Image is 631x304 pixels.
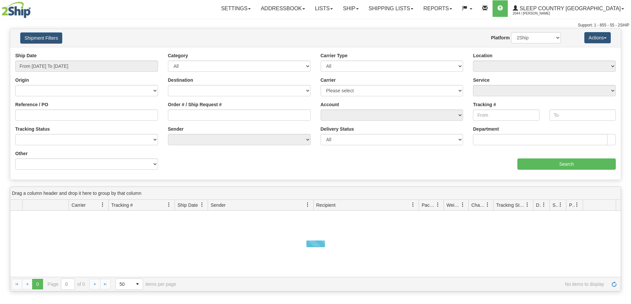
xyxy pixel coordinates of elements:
label: Delivery Status [321,126,354,132]
a: Charge filter column settings [482,199,493,210]
span: No items to display [185,282,604,287]
label: Reference / PO [15,101,48,108]
label: Carrier Type [321,52,347,59]
label: Order # / Ship Request # [168,101,222,108]
a: Ship Date filter column settings [196,199,208,210]
span: Pickup Status [569,202,575,208]
label: Tracking Status [15,126,50,132]
label: Other [15,150,27,157]
a: Sender filter column settings [302,199,313,210]
span: Delivery Status [536,202,542,208]
a: Settings [216,0,256,17]
span: Tracking Status [496,202,525,208]
button: Actions [584,32,611,43]
a: Ship [338,0,363,17]
span: items per page [115,279,176,290]
label: Platform [491,34,510,41]
a: Reports [418,0,457,17]
img: logo2044.jpg [2,2,31,18]
a: Packages filter column settings [432,199,444,210]
span: Charge [471,202,485,208]
div: Support: 1 - 855 - 55 - 2SHIP [2,22,629,28]
a: Refresh [609,279,619,289]
label: Department [473,126,499,132]
span: Recipient [316,202,336,208]
label: Ship Date [15,52,37,59]
label: Location [473,52,492,59]
span: Carrier [72,202,86,208]
label: Tracking # [473,101,496,108]
label: Account [321,101,339,108]
a: Pickup Status filter column settings [571,199,583,210]
iframe: chat widget [616,118,630,186]
label: Category [168,52,188,59]
span: select [132,279,143,289]
span: Weight [447,202,460,208]
a: Tracking Status filter column settings [522,199,533,210]
span: Page sizes drop down [115,279,143,290]
input: Search [517,158,616,170]
label: Service [473,77,490,83]
span: Packages [422,202,436,208]
a: Recipient filter column settings [407,199,419,210]
span: Page 0 [32,279,43,289]
label: Origin [15,77,29,83]
span: 50 [120,281,128,287]
span: Shipment Issues [552,202,558,208]
span: Tracking # [111,202,133,208]
input: From [473,109,539,121]
label: Sender [168,126,184,132]
span: Ship Date [178,202,198,208]
span: 2044 / [PERSON_NAME] [513,10,562,17]
input: To [550,109,616,121]
label: Destination [168,77,193,83]
a: Weight filter column settings [457,199,468,210]
div: grid grouping header [10,187,621,200]
a: Sleep Country [GEOGRAPHIC_DATA] 2044 / [PERSON_NAME] [508,0,629,17]
label: Carrier [321,77,336,83]
span: Sender [211,202,226,208]
a: Shipment Issues filter column settings [555,199,566,210]
a: Delivery Status filter column settings [538,199,550,210]
a: Tracking # filter column settings [163,199,175,210]
a: Lists [310,0,338,17]
button: Shipment Filters [20,32,62,44]
a: Carrier filter column settings [97,199,108,210]
span: Sleep Country [GEOGRAPHIC_DATA] [518,6,621,11]
a: Shipping lists [364,0,418,17]
span: Page of 0 [48,279,85,290]
a: Addressbook [256,0,310,17]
